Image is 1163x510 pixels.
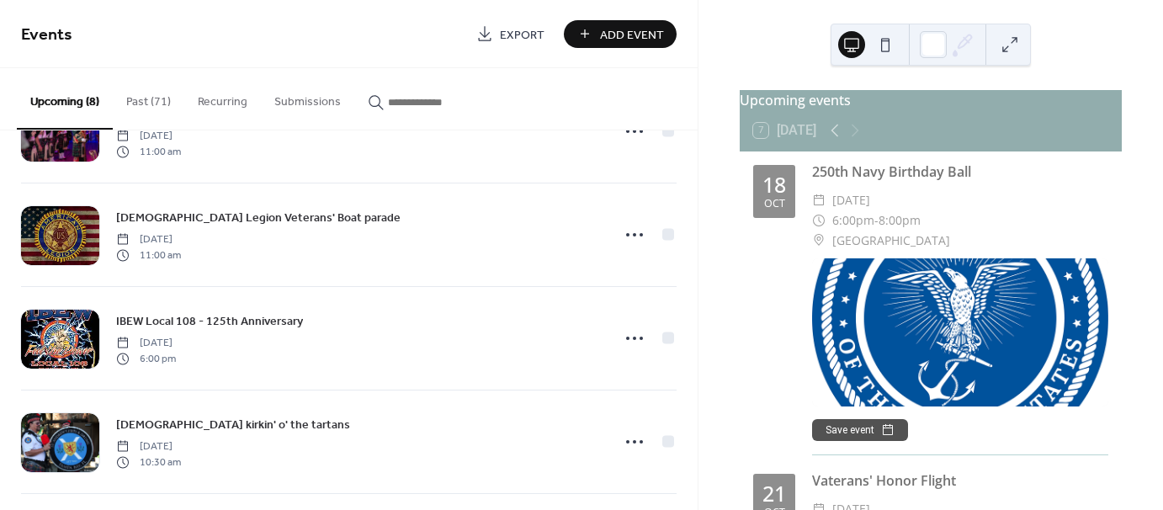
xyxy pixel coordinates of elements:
[116,336,176,351] span: [DATE]
[812,190,826,210] div: ​
[812,210,826,231] div: ​
[600,26,664,44] span: Add Event
[113,68,184,128] button: Past (71)
[812,231,826,251] div: ​
[116,247,181,263] span: 11:00 am
[184,68,261,128] button: Recurring
[116,454,181,470] span: 10:30 am
[116,351,176,366] span: 6:00 pm
[764,199,785,210] div: Oct
[116,144,181,159] span: 11:00 am
[17,68,113,130] button: Upcoming (8)
[116,210,401,227] span: [DEMOGRAPHIC_DATA] Legion Veterans' Boat parade
[874,210,879,231] span: -
[116,417,350,434] span: [DEMOGRAPHIC_DATA] kirkin' o' the tartans
[740,90,1122,110] div: Upcoming events
[116,232,181,247] span: [DATE]
[762,483,786,504] div: 21
[762,174,786,195] div: 18
[464,20,557,48] a: Export
[812,470,1108,491] div: Vaterans' Honor Flight
[116,311,303,331] a: IBEW Local 108 - 125th Anniversary
[812,419,908,441] button: Save event
[500,26,544,44] span: Export
[812,162,1108,182] div: 250th Navy Birthday Ball
[261,68,354,128] button: Submissions
[116,415,350,434] a: [DEMOGRAPHIC_DATA] kirkin' o' the tartans
[832,210,874,231] span: 6:00pm
[116,208,401,227] a: [DEMOGRAPHIC_DATA] Legion Veterans' Boat parade
[564,20,677,48] button: Add Event
[832,231,950,251] span: [GEOGRAPHIC_DATA]
[116,313,303,331] span: IBEW Local 108 - 125th Anniversary
[116,129,181,144] span: [DATE]
[116,439,181,454] span: [DATE]
[21,19,72,51] span: Events
[879,210,921,231] span: 8:00pm
[832,190,870,210] span: [DATE]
